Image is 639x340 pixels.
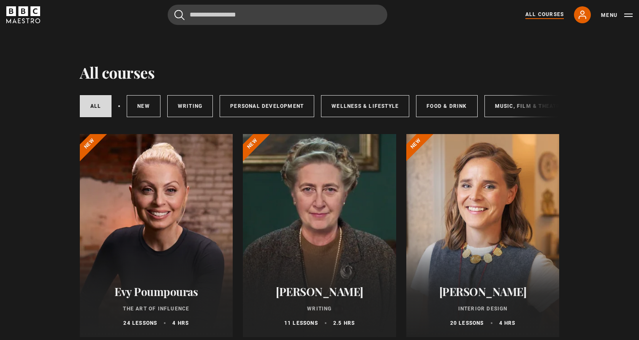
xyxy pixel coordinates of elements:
p: 4 hrs [499,319,516,327]
a: Personal Development [220,95,314,117]
p: The Art of Influence [90,305,223,313]
button: Toggle navigation [601,11,633,19]
p: 24 lessons [123,319,157,327]
p: 11 lessons [284,319,318,327]
p: Writing [253,305,386,313]
a: All [80,95,112,117]
p: Interior Design [416,305,549,313]
a: New [127,95,160,117]
input: Search [168,5,387,25]
a: Wellness & Lifestyle [321,95,409,117]
a: [PERSON_NAME] Writing 11 lessons 2.5 hrs New [243,134,396,337]
a: All Courses [525,11,564,19]
a: [PERSON_NAME] Interior Design 20 lessons 4 hrs New [406,134,560,337]
h2: Evy Poumpouras [90,285,223,298]
svg: BBC Maestro [6,6,40,23]
p: 2.5 hrs [333,319,355,327]
h1: All courses [80,63,155,81]
a: Evy Poumpouras The Art of Influence 24 lessons 4 hrs New [80,134,233,337]
a: Writing [167,95,213,117]
p: 4 hrs [172,319,189,327]
p: 20 lessons [450,319,484,327]
button: Submit the search query [174,10,185,20]
h2: [PERSON_NAME] [253,285,386,298]
a: Music, Film & Theatre [484,95,574,117]
a: Food & Drink [416,95,477,117]
h2: [PERSON_NAME] [416,285,549,298]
